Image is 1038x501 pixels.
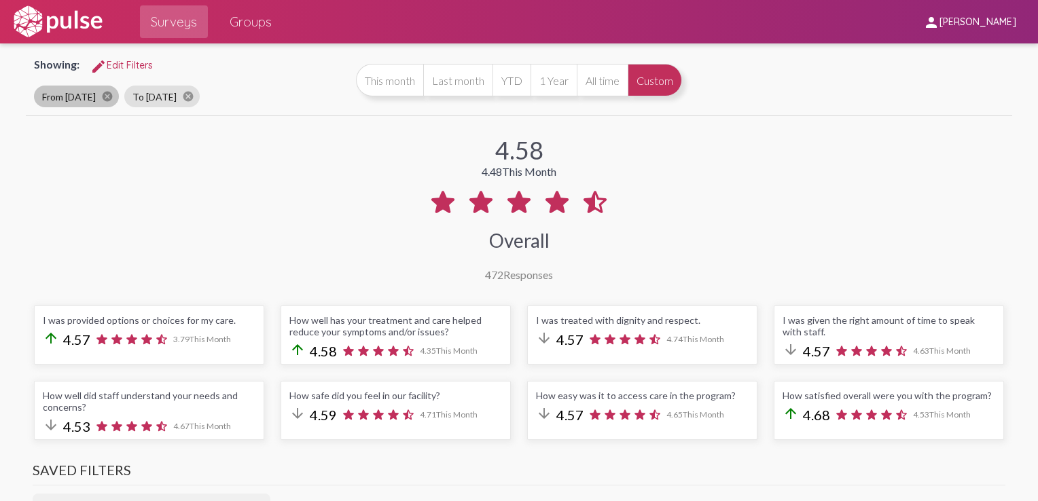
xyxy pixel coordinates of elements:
[151,10,197,34] span: Surveys
[783,390,995,401] div: How satisfied overall were you with the program?
[289,405,306,422] mat-icon: arrow_downward
[219,5,283,38] a: Groups
[912,9,1027,34] button: [PERSON_NAME]
[556,407,584,423] span: 4.57
[423,64,493,96] button: Last month
[79,53,164,77] button: Edit FiltersEdit Filters
[289,341,306,358] mat-icon: arrow_upward
[90,59,153,71] span: Edit Filters
[90,58,107,75] mat-icon: Edit Filters
[485,268,553,281] div: Responses
[536,390,749,401] div: How easy was it to access care in the program?
[289,314,502,337] div: How well has your treatment and care helped reduce your symptoms and/or issues?
[289,390,502,401] div: How safe did you feel in our facility?
[556,331,584,348] span: 4.57
[536,405,552,422] mat-icon: arrow_downward
[683,409,724,420] span: This Month
[43,314,255,326] div: I was provided options or choices for my care.
[783,314,995,337] div: I was given the right amount of time to speak with staff.
[420,346,478,356] span: 4.35
[929,409,971,420] span: This Month
[485,268,503,281] span: 472
[124,86,200,107] mat-chip: To [DATE]
[436,346,478,356] span: This Month
[577,64,628,96] button: All time
[63,331,90,348] span: 4.57
[929,346,971,356] span: This Month
[502,165,556,178] span: This Month
[173,421,231,431] span: 4.67
[666,409,724,420] span: 4.65
[101,90,113,103] mat-icon: cancel
[420,409,478,420] span: 4.71
[173,334,231,344] span: 3.79
[43,417,59,433] mat-icon: arrow_downward
[34,86,119,107] mat-chip: From [DATE]
[43,330,59,346] mat-icon: arrow_upward
[33,462,1005,485] h3: Saved Filters
[923,14,939,31] mat-icon: person
[683,334,724,344] span: This Month
[531,64,577,96] button: 1 Year
[803,407,830,423] span: 4.68
[11,5,105,39] img: white-logo.svg
[783,341,799,358] mat-icon: arrow_downward
[310,407,337,423] span: 4.59
[913,346,971,356] span: 4.63
[230,10,272,34] span: Groups
[495,135,543,165] div: 4.58
[43,390,255,413] div: How well did staff understand your needs and concerns?
[356,64,423,96] button: This month
[939,16,1016,29] span: [PERSON_NAME]
[63,418,90,434] span: 4.53
[140,5,208,38] a: Surveys
[482,165,556,178] div: 4.48
[182,90,194,103] mat-icon: cancel
[666,334,724,344] span: 4.74
[34,58,79,71] span: Showing:
[783,405,799,422] mat-icon: arrow_upward
[628,64,682,96] button: Custom
[190,421,231,431] span: This Month
[913,409,971,420] span: 4.53
[190,334,231,344] span: This Month
[489,229,550,252] div: Overall
[310,343,337,359] span: 4.58
[536,330,552,346] mat-icon: arrow_downward
[536,314,749,326] div: I was treated with dignity and respect.
[803,343,830,359] span: 4.57
[436,409,478,420] span: This Month
[493,64,531,96] button: YTD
